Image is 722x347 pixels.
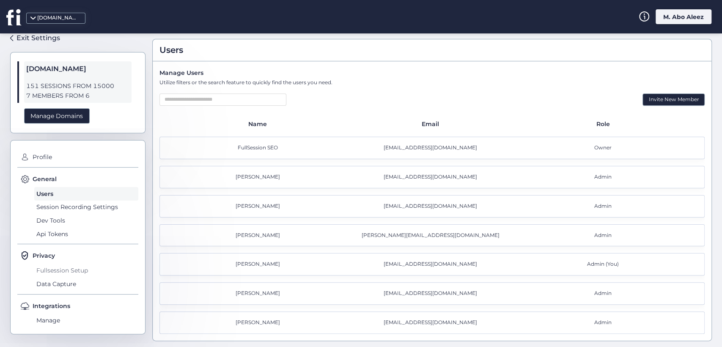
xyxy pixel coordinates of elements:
[656,9,711,24] div: M. Abo Aleez
[594,319,612,327] span: Admin
[159,79,705,87] div: Utilize filters or the search feature to quickly find the users you need.
[346,319,519,327] div: [EMAIL_ADDRESS][DOMAIN_NAME]
[33,251,55,260] span: Privacy
[26,91,129,101] span: 7 MEMBERS FROM 6
[34,200,138,214] span: Session Recording Settings
[34,277,138,291] span: Data Capture
[34,314,138,327] span: Manage
[173,144,346,152] div: FullSession SEO
[346,289,519,297] div: [EMAIL_ADDRESS][DOMAIN_NAME]
[159,44,183,57] span: Users
[594,202,612,210] span: Admin
[173,202,346,210] div: [PERSON_NAME]
[34,187,138,201] span: Users
[346,231,519,240] div: [PERSON_NAME][EMAIL_ADDRESS][DOMAIN_NAME]
[173,289,346,297] div: [PERSON_NAME]
[346,260,519,268] div: [EMAIL_ADDRESS][DOMAIN_NAME]
[346,119,518,129] div: Email
[34,264,138,277] span: Fullsession Setup
[24,108,90,124] div: Manage Domains
[33,174,57,184] span: General
[37,14,80,22] div: [DOMAIN_NAME]
[159,68,705,77] div: Manage Users
[642,94,705,106] div: Invite New Member
[26,81,129,91] span: 151 SESSIONS FROM 15000
[346,202,519,210] div: [EMAIL_ADDRESS][DOMAIN_NAME]
[26,63,129,74] span: [DOMAIN_NAME]
[34,214,138,227] span: Dev Tools
[173,231,346,240] div: [PERSON_NAME]
[594,289,612,297] span: Admin
[587,260,619,268] span: Admin (You)
[173,119,346,129] div: Name
[346,173,519,181] div: [EMAIL_ADDRESS][DOMAIN_NAME]
[16,33,60,43] div: Exit Settings
[173,260,346,268] div: [PERSON_NAME]
[34,227,138,241] span: Api Tokens
[10,31,60,45] a: Exit Settings
[594,231,612,240] span: Admin
[594,173,612,181] span: Admin
[594,144,612,152] span: Owner
[173,319,346,327] div: [PERSON_NAME]
[173,173,346,181] div: [PERSON_NAME]
[30,150,138,164] span: Profile
[346,144,519,152] div: [EMAIL_ADDRESS][DOMAIN_NAME]
[519,119,691,129] div: Role
[33,301,70,310] span: Integrations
